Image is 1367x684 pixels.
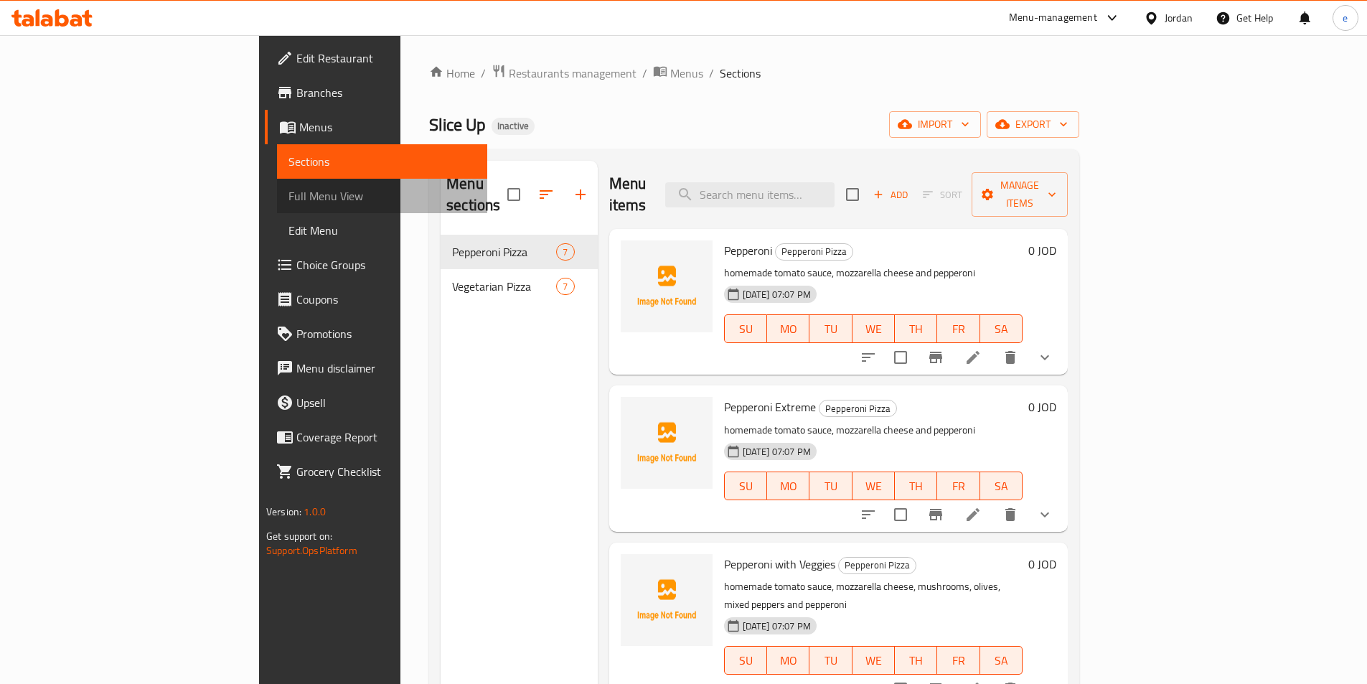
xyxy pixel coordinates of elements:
[296,394,476,411] span: Upsell
[304,502,326,521] span: 1.0.0
[277,144,487,179] a: Sections
[441,229,597,309] nav: Menu sections
[265,41,487,75] a: Edit Restaurant
[296,463,476,480] span: Grocery Checklist
[1028,340,1062,375] button: show more
[266,541,357,560] a: Support.OpsPlatform
[621,554,713,646] img: Pepperoni with Veggies
[499,179,529,210] span: Select all sections
[901,650,931,671] span: TH
[886,500,916,530] span: Select to update
[809,472,852,500] button: TU
[937,314,980,343] button: FR
[296,360,476,377] span: Menu disclaimer
[852,646,895,675] button: WE
[724,264,1023,282] p: homemade tomato sauce, mozzarella cheese and pepperoni
[265,420,487,454] a: Coverage Report
[868,184,913,206] span: Add item
[709,65,714,82] li: /
[653,64,703,83] a: Menus
[775,243,853,261] div: Pepperoni Pizza
[288,222,476,239] span: Edit Menu
[895,314,937,343] button: TH
[265,75,487,110] a: Branches
[987,111,1079,138] button: export
[895,472,937,500] button: TH
[815,319,846,339] span: TU
[1028,240,1056,261] h6: 0 JOD
[839,557,916,573] span: Pepperoni Pizza
[858,650,889,671] span: WE
[452,243,556,261] span: Pepperoni Pizza
[1009,9,1097,27] div: Menu-management
[265,454,487,489] a: Grocery Checklist
[265,110,487,144] a: Menus
[773,476,804,497] span: MO
[851,340,886,375] button: sort-choices
[265,317,487,351] a: Promotions
[737,619,817,633] span: [DATE] 07:07 PM
[731,319,761,339] span: SU
[265,248,487,282] a: Choice Groups
[983,177,1056,212] span: Manage items
[1343,10,1348,26] span: e
[773,650,804,671] span: MO
[296,325,476,342] span: Promotions
[838,557,916,574] div: Pepperoni Pizza
[858,476,889,497] span: WE
[937,472,980,500] button: FR
[265,282,487,317] a: Coupons
[492,118,535,135] div: Inactive
[429,64,1079,83] nav: breadcrumb
[895,646,937,675] button: TH
[1036,506,1053,523] svg: Show Choices
[986,319,1017,339] span: SA
[858,319,889,339] span: WE
[724,421,1023,439] p: homemade tomato sauce, mozzarella cheese and pepperoni
[557,280,573,294] span: 7
[288,187,476,205] span: Full Menu View
[901,116,969,133] span: import
[819,400,897,417] div: Pepperoni Pizza
[809,646,852,675] button: TU
[1165,10,1193,26] div: Jordan
[452,278,556,295] span: Vegetarian Pizza
[767,314,809,343] button: MO
[852,472,895,500] button: WE
[724,646,767,675] button: SU
[901,476,931,497] span: TH
[943,650,974,671] span: FR
[919,340,953,375] button: Branch-specific-item
[773,319,804,339] span: MO
[767,646,809,675] button: MO
[296,50,476,67] span: Edit Restaurant
[296,428,476,446] span: Coverage Report
[889,111,981,138] button: import
[266,527,332,545] span: Get support on:
[724,396,816,418] span: Pepperoni Extreme
[886,342,916,373] span: Select to update
[266,502,301,521] span: Version:
[937,646,980,675] button: FR
[288,153,476,170] span: Sections
[993,340,1028,375] button: delete
[767,472,809,500] button: MO
[724,553,835,575] span: Pepperoni with Veggies
[724,240,772,261] span: Pepperoni
[265,385,487,420] a: Upsell
[670,65,703,82] span: Menus
[609,173,648,216] h2: Menu items
[815,476,846,497] span: TU
[943,476,974,497] span: FR
[529,177,563,212] span: Sort sections
[986,650,1017,671] span: SA
[277,179,487,213] a: Full Menu View
[265,351,487,385] a: Menu disclaimer
[998,116,1068,133] span: export
[665,182,835,207] input: search
[809,314,852,343] button: TU
[913,184,972,206] span: Select section first
[964,349,982,366] a: Edit menu item
[1028,554,1056,574] h6: 0 JOD
[492,64,636,83] a: Restaurants management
